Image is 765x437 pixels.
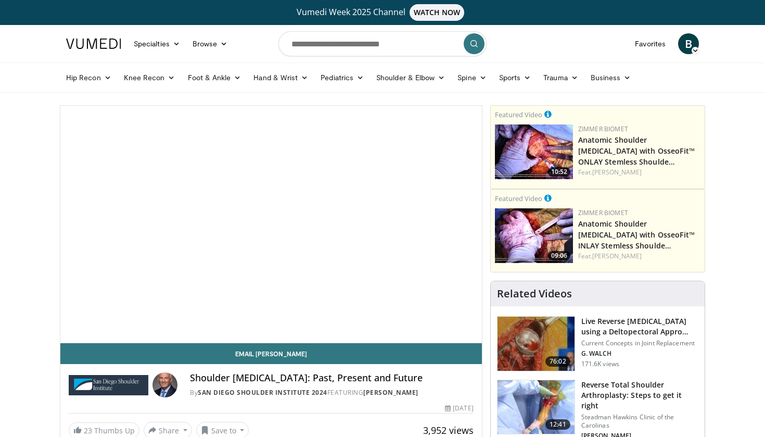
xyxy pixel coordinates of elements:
a: Sports [493,67,538,88]
a: [PERSON_NAME] [592,168,642,177]
h4: Related Videos [497,288,572,300]
a: 76:02 Live Reverse [MEDICAL_DATA] using a Deltopectoral Appro… Current Concepts in Joint Replacem... [497,316,698,371]
a: 10:52 [495,124,573,179]
div: Feat. [578,252,700,261]
a: Vumedi Week 2025 ChannelWATCH NOW [68,4,697,21]
div: [DATE] [445,404,473,413]
a: [PERSON_NAME] [363,388,418,397]
span: 12:41 [545,419,570,430]
input: Search topics, interventions [278,31,487,56]
a: Zimmer Biomet [578,124,628,133]
a: Specialties [127,33,186,54]
img: Avatar [152,372,177,397]
img: 59d0d6d9-feca-4357-b9cd-4bad2cd35cb6.150x105_q85_crop-smart_upscale.jpg [495,208,573,263]
p: Steadman Hawkins Clinic of the Carolinas [581,413,698,430]
small: Featured Video [495,110,542,119]
a: Zimmer Biomet [578,208,628,217]
div: By FEATURING [190,388,473,397]
h3: Reverse Total Shoulder Arthroplasty: Steps to get it right [581,380,698,411]
a: Pediatrics [314,67,370,88]
span: WATCH NOW [410,4,465,21]
a: 09:06 [495,208,573,263]
span: 3,952 views [423,424,474,436]
div: Feat. [578,168,700,177]
span: 23 [84,426,92,435]
img: 68921608-6324-4888-87da-a4d0ad613160.150x105_q85_crop-smart_upscale.jpg [495,124,573,179]
img: San Diego Shoulder Institute 2024 [69,372,148,397]
span: 09:06 [548,251,570,260]
a: Favorites [629,33,672,54]
a: Foot & Ankle [182,67,248,88]
a: Anatomic Shoulder [MEDICAL_DATA] with OsseoFit™ ONLAY Stemless Shoulde… [578,135,695,167]
small: Featured Video [495,194,542,203]
a: Hand & Wrist [247,67,314,88]
p: G. WALCH [581,349,698,358]
a: Spine [451,67,492,88]
a: Anatomic Shoulder [MEDICAL_DATA] with OsseoFit™ INLAY Stemless Shoulde… [578,219,695,251]
img: 326034_0000_1.png.150x105_q85_crop-smart_upscale.jpg [498,380,575,434]
a: Knee Recon [118,67,182,88]
p: 171.6K views [581,360,619,368]
img: VuMedi Logo [66,39,121,49]
h3: Live Reverse [MEDICAL_DATA] using a Deltopectoral Appro… [581,316,698,337]
h4: Shoulder [MEDICAL_DATA]: Past, Present and Future [190,372,473,384]
a: Hip Recon [60,67,118,88]
a: Trauma [537,67,584,88]
a: Business [584,67,637,88]
a: B [678,33,699,54]
span: 10:52 [548,167,570,177]
a: [PERSON_NAME] [592,252,642,260]
span: 76:02 [545,356,570,367]
a: Shoulder & Elbow [370,67,451,88]
img: 684033_3.png.150x105_q85_crop-smart_upscale.jpg [498,317,575,371]
p: Current Concepts in Joint Replacement [581,339,698,347]
video-js: Video Player [60,106,482,343]
a: San Diego Shoulder Institute 2024 [198,388,327,397]
a: Browse [186,33,234,54]
a: Email [PERSON_NAME] [60,343,482,364]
